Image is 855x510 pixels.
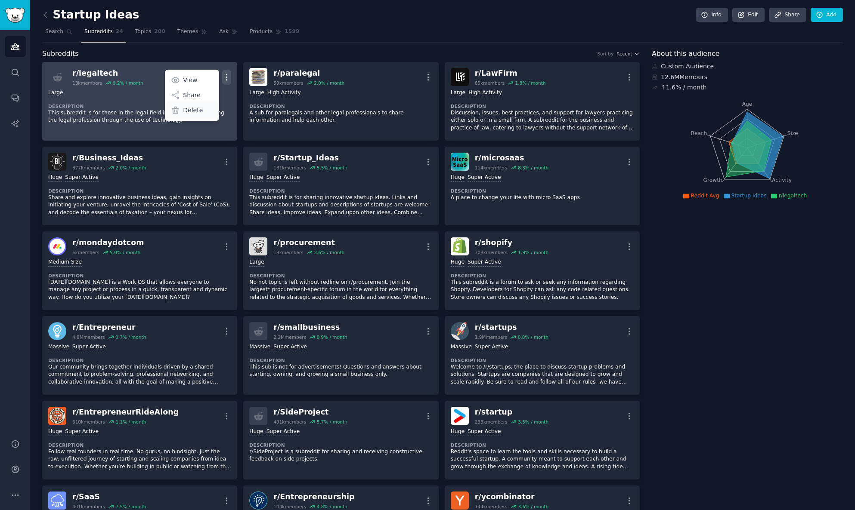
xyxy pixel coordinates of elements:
[48,89,63,97] div: Large
[267,89,301,97] div: High Activity
[42,401,237,479] a: EntrepreneurRideAlongr/EntrepreneurRideAlong610kmembers1.1% / monthHugeSuper ActiveDescriptionFol...
[475,153,548,163] div: r/ microsaas
[72,153,146,163] div: r/ Business_Ideas
[48,109,231,124] p: This subreddit is for those in the legal field interested in improving the legal profession throu...
[115,419,146,425] div: 1.1 % / month
[243,316,438,395] a: r/smallbusiness2.2Mmembers0.9% / monthMassiveSuper ActiveDescriptionThis sub is not for advertise...
[250,28,273,36] span: Products
[652,62,843,71] div: Custom Audience
[475,165,508,171] div: 114k members
[772,177,792,183] tspan: Activity
[475,334,508,340] div: 1.9M members
[72,249,99,255] div: 6k members
[273,334,306,340] div: 2.2M members
[475,419,508,425] div: 233k members
[249,188,432,194] dt: Description
[42,316,237,395] a: Entrepreneurr/Entrepreneur4.9Mmembers0.7% / monthMassiveSuper ActiveDescriptionOur community brin...
[273,153,347,163] div: r/ Startup_Ideas
[468,174,501,182] div: Super Active
[451,103,634,109] dt: Description
[769,8,806,22] a: Share
[451,109,634,132] p: Discussion, issues, best practices, and support for lawyers practicing either solo or in a small ...
[273,419,306,425] div: 491k members
[72,407,179,418] div: r/ EntrepreneurRideAlong
[316,334,347,340] div: 0.9 % / month
[445,147,640,225] a: microsaasr/microsaas114kmembers8.3% / monthHugeSuper ActiveDescriptionA place to change your life...
[317,165,347,171] div: 5.5 % / month
[314,249,344,255] div: 3.6 % / month
[216,25,241,43] a: Ask
[243,147,438,225] a: r/Startup_Ideas181kmembers5.5% / monthHugeSuper ActiveDescriptionThis subreddit is for sharing in...
[48,279,231,301] p: [DATE][DOMAIN_NAME] is a Work OS that allows everyone to manage any project or process in a quick...
[273,249,303,255] div: 19k members
[451,174,465,182] div: Huge
[42,25,75,43] a: Search
[273,504,306,510] div: 104k members
[475,492,548,502] div: r/ ycombinator
[110,249,140,255] div: 5.0 % / month
[48,407,66,425] img: EntrepreneurRideAlong
[696,8,728,22] a: Info
[72,322,146,333] div: r/ Entrepreneur
[249,109,432,124] p: A sub for paralegals and other legal professionals to share information and help each other.
[115,504,146,510] div: 7.5 % / month
[451,343,472,351] div: Massive
[249,237,267,255] img: procurement
[177,28,198,36] span: Themes
[81,25,126,43] a: Subreddits24
[445,62,640,141] a: LawFirmr/LawFirm85kmembers1.8% / monthLargeHigh ActivityDescriptionDiscussion, issues, best pract...
[445,401,640,479] a: startupr/startup233kmembers3.5% / monthHugeSuper ActiveDescriptionReddit's space to learn the too...
[72,237,144,248] div: r/ mondaydotcom
[475,407,548,418] div: r/ startup
[183,76,197,85] p: View
[65,428,99,436] div: Super Active
[652,49,719,59] span: About this audience
[451,357,634,363] dt: Description
[48,492,66,510] img: SaaS
[451,273,634,279] dt: Description
[691,193,719,199] span: Reddit Avg
[451,68,469,86] img: LawFirm
[273,322,347,333] div: r/ smallbusiness
[518,165,548,171] div: 8.3 % / month
[451,322,469,340] img: startups
[42,231,237,310] a: mondaydotcomr/mondaydotcom6kmembers5.0% / monthMedium SizeDescription[DATE][DOMAIN_NAME] is a Wor...
[249,89,264,97] div: Large
[273,68,344,79] div: r/ paralegal
[249,363,432,378] p: This sub is not for advertisements! Questions and answers about starting, owning, and growing a s...
[691,130,707,136] tspan: Reach
[515,80,545,86] div: 1.8 % / month
[451,188,634,194] dt: Description
[732,8,765,22] a: Edit
[468,258,501,267] div: Super Active
[518,419,548,425] div: 3.5 % / month
[135,28,151,36] span: Topics
[317,504,347,510] div: 4.8 % / month
[314,80,344,86] div: 2.0 % / month
[5,8,25,23] img: GummySearch logo
[731,193,767,199] span: Startup Ideas
[48,428,62,436] div: Huge
[451,279,634,301] p: This subreddit is a forum to ask or seek any information regarding Shopify. Developers for Shopif...
[451,492,469,510] img: ycombinator
[249,273,432,279] dt: Description
[451,363,634,386] p: Welcome to /r/startups, the place to discuss startup problems and solutions. Startups are compani...
[451,448,634,471] p: Reddit's space to learn the tools and skills necessary to build a successful startup. A community...
[72,492,146,502] div: r/ SaaS
[273,80,303,86] div: 59k members
[249,68,267,86] img: paralegal
[273,165,306,171] div: 181k members
[249,258,264,267] div: Large
[65,174,99,182] div: Super Active
[48,442,231,448] dt: Description
[451,258,465,267] div: Huge
[72,334,105,340] div: 4.9M members
[661,83,706,92] div: ↑ 1.6 % / month
[132,25,168,43] a: Topics200
[475,343,508,351] div: Super Active
[113,80,143,86] div: 9.2 % / month
[273,492,354,502] div: r/ Entrepreneurship
[266,428,300,436] div: Super Active
[154,28,165,36] span: 200
[273,237,344,248] div: r/ procurement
